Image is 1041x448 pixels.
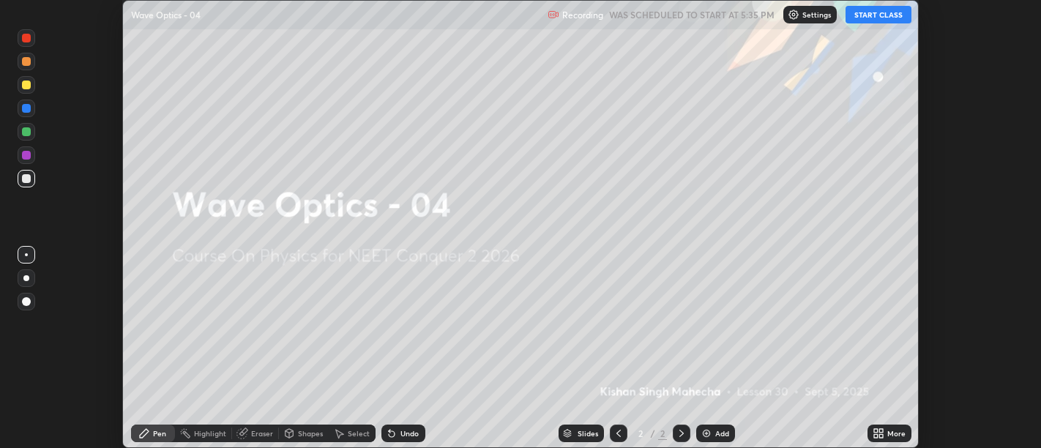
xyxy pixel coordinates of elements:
img: recording.375f2c34.svg [548,9,559,20]
h5: WAS SCHEDULED TO START AT 5:35 PM [609,8,775,21]
button: START CLASS [846,6,911,23]
img: add-slide-button [701,428,712,439]
div: Add [715,430,729,437]
p: Settings [802,11,831,18]
p: Wave Optics - 04 [131,9,201,20]
div: 2 [658,427,667,440]
div: More [887,430,906,437]
div: / [651,429,655,438]
div: Undo [400,430,419,437]
div: Select [348,430,370,437]
div: Shapes [298,430,323,437]
div: Eraser [251,430,273,437]
div: Highlight [194,430,226,437]
p: Recording [562,10,603,20]
div: Slides [578,430,598,437]
div: 2 [633,429,648,438]
div: Pen [153,430,166,437]
img: class-settings-icons [788,9,799,20]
